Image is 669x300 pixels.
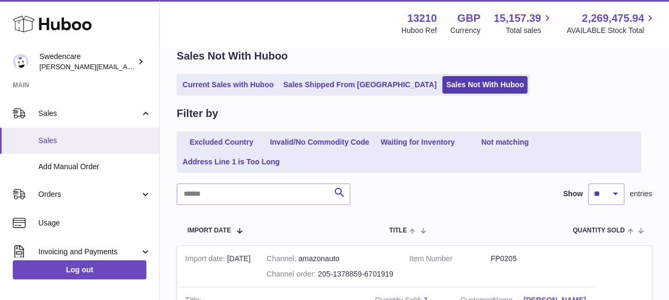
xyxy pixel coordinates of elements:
[39,52,135,72] div: Swedencare
[375,134,460,151] a: Waiting for Inventory
[279,76,440,94] a: Sales Shipped From [GEOGRAPHIC_DATA]
[566,11,656,36] a: 2,269,475.94 AVAILABLE Stock Total
[13,260,146,279] a: Log out
[38,247,140,257] span: Invoicing and Payments
[462,134,548,151] a: Not matching
[187,227,231,234] span: Import date
[39,62,270,71] span: [PERSON_NAME][EMAIL_ADDRESS][PERSON_NAME][DOMAIN_NAME]
[389,227,407,234] span: Title
[491,254,572,264] dd: FP0205
[401,26,437,36] div: Huboo Ref
[267,254,299,265] strong: Channel
[177,106,218,121] h2: Filter by
[38,109,140,119] span: Sales
[563,189,583,199] label: Show
[38,136,151,146] span: Sales
[450,26,481,36] div: Currency
[267,269,393,279] div: 205-1378859-6701919
[582,11,644,26] span: 2,269,475.94
[38,162,151,172] span: Add Manual Order
[409,254,491,264] dt: Item Number
[179,76,277,94] a: Current Sales with Huboo
[493,11,553,36] a: 15,157.39 Total sales
[267,270,318,281] strong: Channel order
[38,189,140,199] span: Orders
[177,246,259,287] td: [DATE]
[630,189,652,199] span: entries
[506,26,553,36] span: Total sales
[493,11,541,26] span: 15,157.39
[267,254,393,264] div: amazonauto
[13,54,29,70] img: simon.shaw@swedencare.co.uk
[457,11,480,26] strong: GBP
[407,11,437,26] strong: 13210
[177,49,288,63] h2: Sales Not With Huboo
[179,153,284,171] a: Address Line 1 is Too Long
[179,134,264,151] a: Excluded Country
[38,218,151,228] span: Usage
[266,134,373,151] a: Invalid/No Commodity Code
[566,26,656,36] span: AVAILABLE Stock Total
[185,254,227,265] strong: Import date
[573,227,625,234] span: Quantity Sold
[442,76,527,94] a: Sales Not With Huboo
